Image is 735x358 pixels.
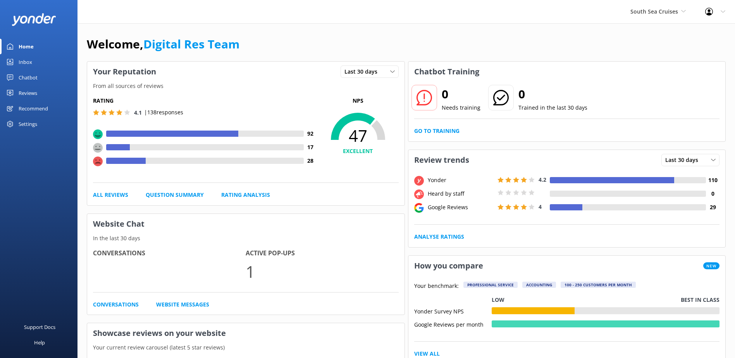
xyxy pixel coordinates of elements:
[706,203,720,212] h4: 29
[317,96,399,105] p: NPS
[93,300,139,309] a: Conversations
[304,157,317,165] h4: 28
[221,191,270,199] a: Rating Analysis
[681,296,720,304] p: Best in class
[246,248,398,258] h4: Active Pop-ups
[408,150,475,170] h3: Review trends
[93,96,317,105] h5: Rating
[706,189,720,198] h4: 0
[442,85,480,103] h2: 0
[24,319,55,335] div: Support Docs
[93,191,128,199] a: All Reviews
[414,349,440,358] a: View All
[426,189,496,198] div: Heard by staff
[19,85,37,101] div: Reviews
[144,108,183,117] p: | 138 responses
[665,156,703,164] span: Last 30 days
[19,54,32,70] div: Inbox
[344,67,382,76] span: Last 30 days
[414,307,492,314] div: Yonder Survey NPS
[146,191,204,199] a: Question Summary
[492,296,504,304] p: Low
[442,103,480,112] p: Needs training
[93,248,246,258] h4: Conversations
[134,109,142,116] span: 4.1
[518,103,587,112] p: Trained in the last 30 days
[87,214,405,234] h3: Website Chat
[156,300,209,309] a: Website Messages
[87,323,405,343] h3: Showcase reviews on your website
[246,258,398,284] p: 1
[426,176,496,184] div: Yonder
[703,262,720,269] span: New
[304,129,317,138] h4: 92
[463,282,518,288] div: Professional Service
[12,13,56,26] img: yonder-white-logo.png
[539,203,542,210] span: 4
[414,127,460,135] a: Go to Training
[426,203,496,212] div: Google Reviews
[518,85,587,103] h2: 0
[408,256,489,276] h3: How you compare
[34,335,45,350] div: Help
[304,143,317,151] h4: 17
[317,147,399,155] h4: EXCELLENT
[561,282,636,288] div: 100 - 250 customers per month
[706,176,720,184] h4: 110
[19,101,48,116] div: Recommend
[87,82,405,90] p: From all sources of reviews
[19,116,37,132] div: Settings
[414,282,459,291] p: Your benchmark:
[539,176,546,183] span: 4.2
[87,234,405,243] p: In the last 30 days
[414,232,464,241] a: Analyse Ratings
[630,8,678,15] span: South Sea Cruises
[19,70,38,85] div: Chatbot
[87,62,162,82] h3: Your Reputation
[414,320,492,327] div: Google Reviews per month
[87,35,239,53] h1: Welcome,
[143,36,239,52] a: Digital Res Team
[522,282,556,288] div: Accounting
[19,39,34,54] div: Home
[87,343,405,352] p: Your current review carousel (latest 5 star reviews)
[317,126,399,145] span: 47
[408,62,485,82] h3: Chatbot Training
